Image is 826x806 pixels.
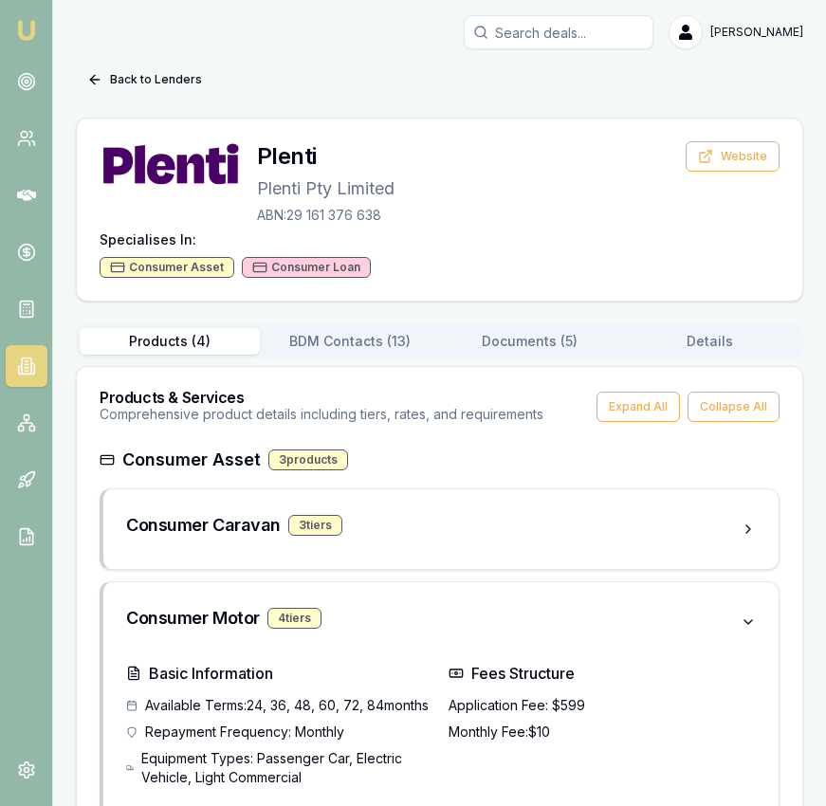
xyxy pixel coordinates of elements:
img: Plenti logo [100,141,242,186]
h4: Basic Information [126,662,433,685]
h4: Specialises In: [100,230,780,249]
p: Comprehensive product details including tiers, rates, and requirements [100,405,543,424]
span: Application Fee: $599 [449,696,585,715]
h3: Consumer Caravan [126,512,281,539]
div: 3 tier s [288,515,342,536]
h4: Fees Structure [449,662,756,685]
div: 3 products [268,449,348,470]
h3: Products & Services [100,390,543,405]
button: Details [619,328,799,355]
button: Expand All [597,392,680,422]
div: Consumer Loan [242,257,371,278]
span: Equipment Types: Passenger Car, Electric Vehicle, Light Commercial [141,749,433,787]
h3: Consumer Motor [126,605,260,632]
div: Consumer Asset [100,257,234,278]
span: Repayment Frequency: Monthly [145,723,344,742]
h3: Plenti [257,141,395,172]
div: 4 tier s [267,608,321,629]
h3: Consumer Asset [122,447,261,473]
button: Website [686,141,780,172]
span: Available Terms: 24, 36, 48, 60, 72, 84 months [145,696,429,715]
p: ABN: 29 161 376 638 [257,206,395,225]
button: Back to Lenders [76,64,213,95]
img: emu-icon-u.png [15,19,38,42]
input: Search deals [464,15,653,49]
button: BDM Contacts ( 13 ) [260,328,440,355]
p: Plenti Pty Limited [257,175,395,202]
button: Collapse All [688,392,780,422]
span: Monthly Fee: $10 [449,723,550,742]
button: Products ( 4 ) [80,328,260,355]
button: Documents ( 5 ) [440,328,620,355]
span: [PERSON_NAME] [710,25,803,40]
